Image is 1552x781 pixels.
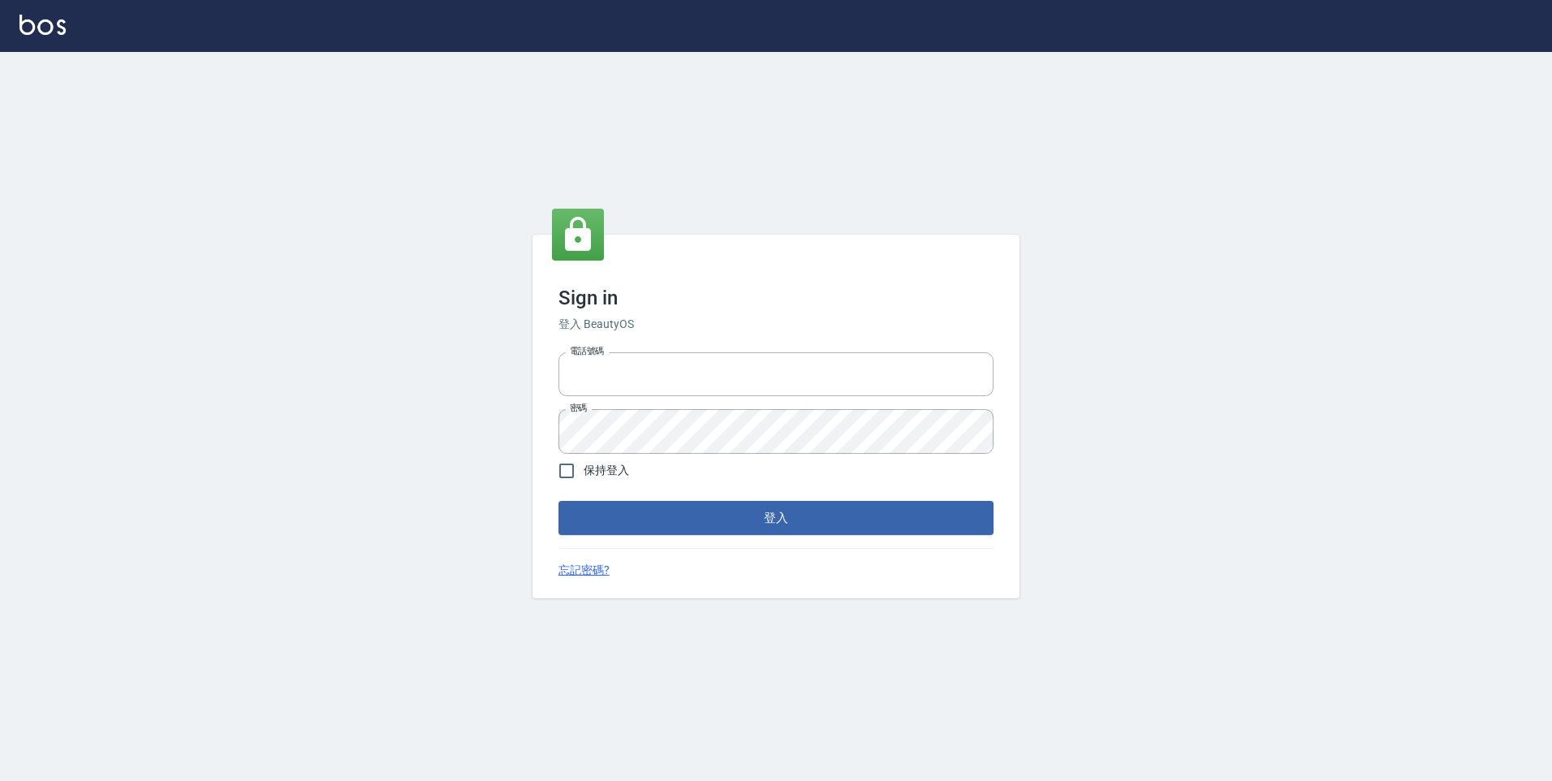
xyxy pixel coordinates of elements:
button: 登入 [558,501,994,535]
a: 忘記密碼? [558,562,610,579]
label: 密碼 [570,402,587,414]
h6: 登入 BeautyOS [558,316,994,333]
span: 保持登入 [584,462,629,479]
label: 電話號碼 [570,345,604,357]
img: Logo [19,15,66,35]
h3: Sign in [558,287,994,309]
